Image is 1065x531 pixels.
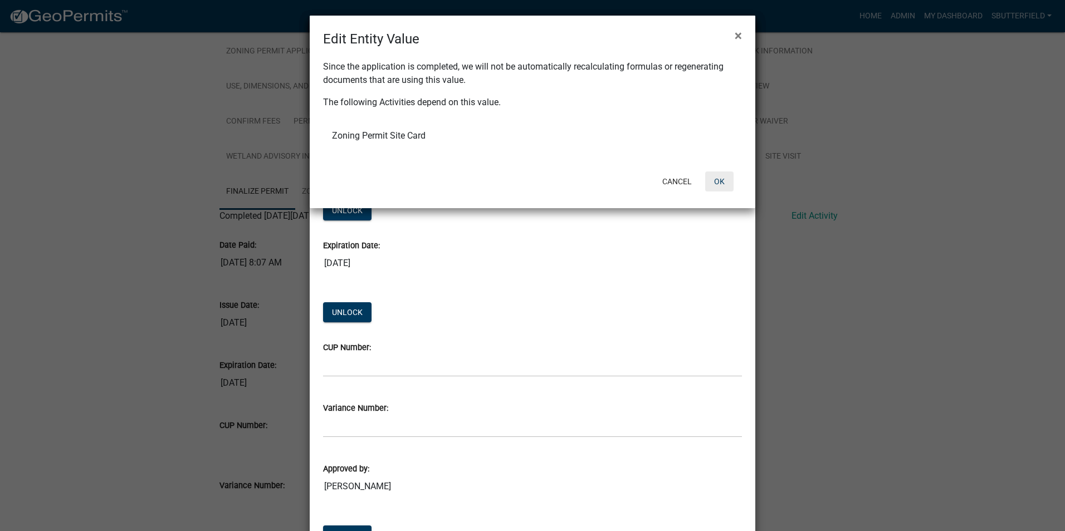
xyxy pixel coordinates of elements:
p: The following Activities depend on this value. [323,96,742,109]
button: Close [726,20,751,51]
h4: Edit Entity Value [323,29,419,49]
p: Since the application is completed, we will not be automatically recalculating formulas or regene... [323,60,742,87]
button: Cancel [653,171,701,191]
button: OK [705,171,734,191]
li: Zoning Permit Site Card [323,122,742,149]
span: × [735,28,742,43]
